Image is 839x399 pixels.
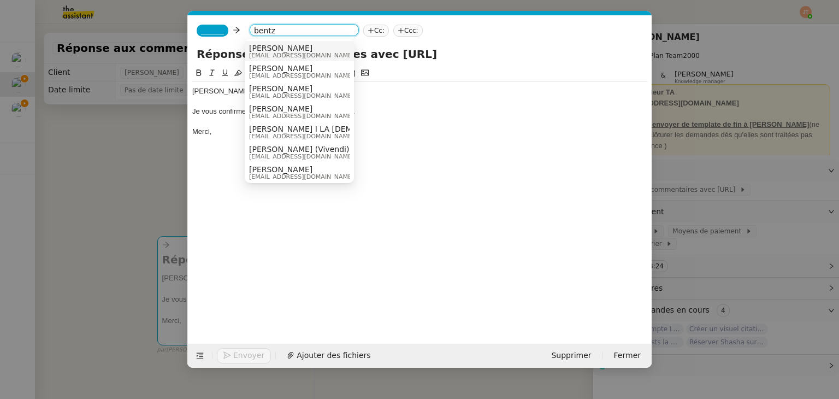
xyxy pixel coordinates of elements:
[249,165,354,174] span: [PERSON_NAME]
[192,107,647,116] div: Je vous confirme avoir traité cette demande ce jour.
[607,348,647,363] button: Fermer
[614,349,641,362] span: Fermer
[363,25,389,37] nz-tag: Cc:
[249,125,471,133] span: [PERSON_NAME] I LA [DEMOGRAPHIC_DATA] DE L'ORGA®
[249,113,354,119] span: [EMAIL_ADDRESS][DOMAIN_NAME]
[249,154,354,160] span: [EMAIL_ADDRESS][DOMAIN_NAME]
[245,142,354,162] nz-option-item: BENAZZI Kaoutar (Vivendi)
[245,162,354,183] nz-option-item: bento christophe
[249,84,354,93] span: [PERSON_NAME]
[192,127,647,137] div: Merci,
[197,46,643,62] input: Subject
[245,122,354,142] nz-option-item: Hugo Bentz I LA BIBLE DE L'ORGA®
[249,64,354,73] span: [PERSON_NAME]
[245,81,354,102] nz-option-item: Hugo Bentz
[249,44,354,52] span: [PERSON_NAME]
[249,133,471,139] span: [EMAIL_ADDRESS][DOMAIN_NAME]
[245,41,354,61] nz-option-item: Hugo Bentz
[393,25,423,37] nz-tag: Ccc:
[280,348,377,363] button: Ajouter des fichiers
[249,52,354,58] span: [EMAIL_ADDRESS][DOMAIN_NAME]
[545,348,598,363] button: Supprimer
[245,102,354,122] nz-option-item: Hugo Bentz
[201,27,224,34] span: _______
[249,174,354,180] span: [EMAIL_ADDRESS][DOMAIN_NAME]
[249,73,354,79] span: [EMAIL_ADDRESS][DOMAIN_NAME]
[249,93,354,99] span: [EMAIL_ADDRESS][DOMAIN_NAME]
[297,349,370,362] span: Ajouter des fichiers
[217,348,271,363] button: Envoyer
[192,86,647,96] div: [PERSON_NAME],
[245,61,354,81] nz-option-item: Hugo Bentz
[249,104,354,113] span: [PERSON_NAME]
[551,349,591,362] span: Supprimer
[249,145,354,154] span: [PERSON_NAME] (Vivendi)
